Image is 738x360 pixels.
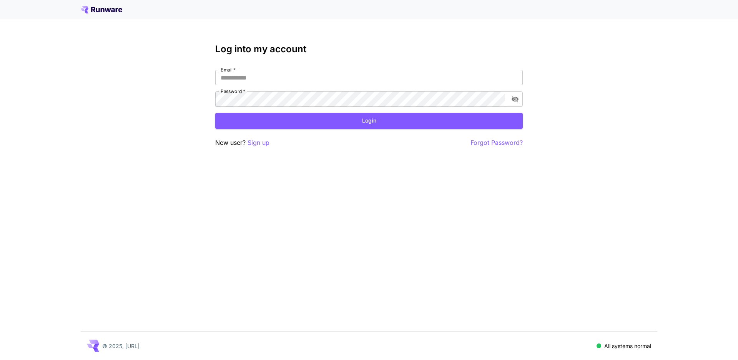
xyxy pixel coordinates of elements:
p: New user? [215,138,269,148]
button: Forgot Password? [470,138,523,148]
button: Login [215,113,523,129]
p: All systems normal [604,342,651,350]
label: Email [221,66,236,73]
button: toggle password visibility [508,92,522,106]
h3: Log into my account [215,44,523,55]
p: © 2025, [URL] [102,342,140,350]
label: Password [221,88,245,95]
button: Sign up [248,138,269,148]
